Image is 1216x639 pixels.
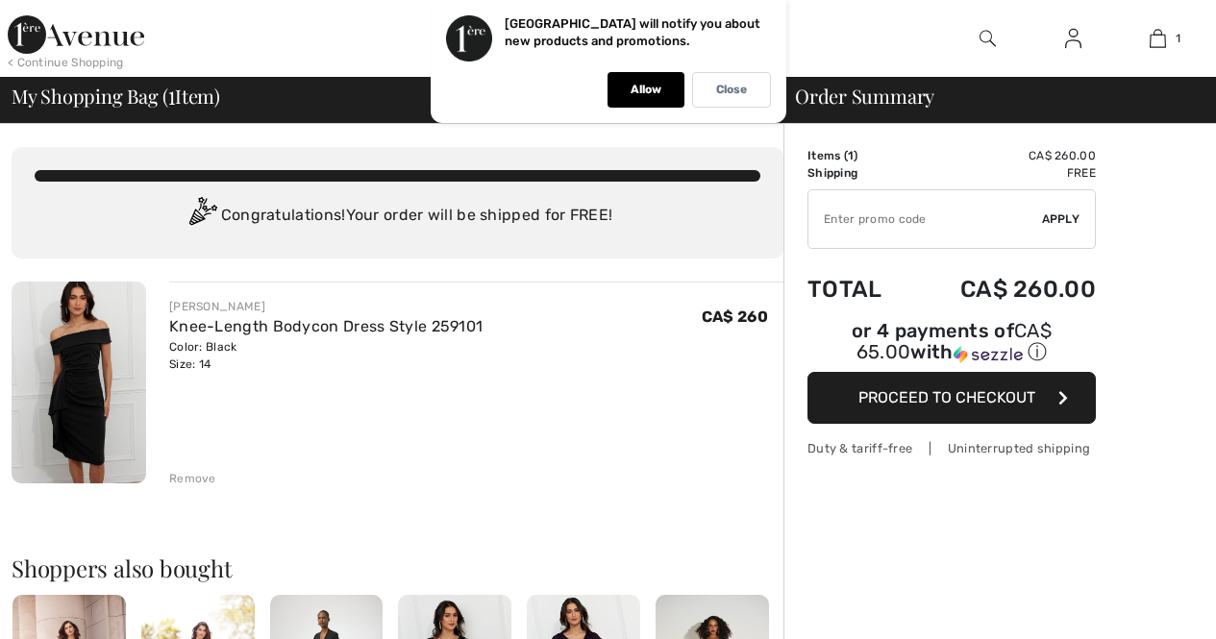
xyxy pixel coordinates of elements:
td: Total [807,257,909,322]
td: CA$ 260.00 [909,147,1096,164]
td: CA$ 260.00 [909,257,1096,322]
div: < Continue Shopping [8,54,124,71]
td: Shipping [807,164,909,182]
img: My Bag [1150,27,1166,50]
div: [PERSON_NAME] [169,298,483,315]
div: Congratulations! Your order will be shipped for FREE! [35,197,760,235]
span: Apply [1042,210,1080,228]
td: Free [909,164,1096,182]
img: Congratulation2.svg [183,197,221,235]
div: Duty & tariff-free | Uninterrupted shipping [807,439,1096,457]
span: CA$ 260 [702,307,768,326]
span: 1 [1176,30,1180,47]
div: Order Summary [772,86,1204,106]
p: [GEOGRAPHIC_DATA] will notify you about new products and promotions. [505,16,760,48]
a: Sign In [1050,27,1097,51]
span: 1 [168,82,175,107]
span: 1 [848,149,854,162]
span: Proceed to Checkout [858,388,1035,406]
h2: Shoppers also bought [12,556,783,579]
img: Knee-Length Bodycon Dress Style 259101 [12,282,146,483]
span: CA$ 65.00 [856,319,1052,363]
p: Allow [631,83,661,97]
img: search the website [980,27,996,50]
img: My Info [1065,27,1081,50]
div: or 4 payments of with [807,322,1096,365]
span: My Shopping Bag ( Item) [12,86,220,106]
img: Sezzle [954,346,1023,363]
button: Proceed to Checkout [807,372,1096,424]
p: Close [716,83,747,97]
div: or 4 payments ofCA$ 65.00withSezzle Click to learn more about Sezzle [807,322,1096,372]
div: Color: Black Size: 14 [169,338,483,373]
div: Remove [169,470,216,487]
a: 1 [1116,27,1200,50]
img: 1ère Avenue [8,15,144,54]
input: Promo code [808,190,1042,248]
td: Items ( ) [807,147,909,164]
a: Knee-Length Bodycon Dress Style 259101 [169,317,483,335]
